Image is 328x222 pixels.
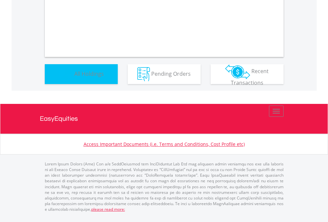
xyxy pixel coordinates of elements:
[137,67,150,81] img: pending_instructions-wht.png
[84,141,245,147] a: Access Important Documents (i.e. Terms and Conditions, Cost Profile etc)
[211,64,284,84] button: Recent Transactions
[40,104,289,134] a: EasyEquities
[45,64,118,84] button: All Holdings
[225,65,250,79] img: transactions-zar-wht.png
[128,64,201,84] button: Pending Orders
[59,67,73,81] img: holdings-wht.png
[45,161,284,212] p: Lorem Ipsum Dolors (Ame) Con a/e SeddOeiusmod tem InciDiduntut Lab Etd mag aliquaen admin veniamq...
[74,70,104,77] span: All Holdings
[151,70,191,77] span: Pending Orders
[91,206,125,212] a: please read more:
